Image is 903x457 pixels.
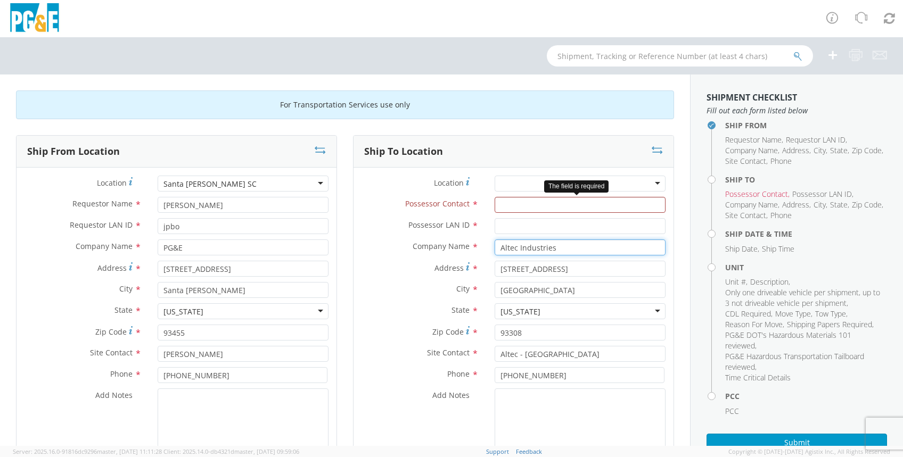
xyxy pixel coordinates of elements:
[770,210,792,220] span: Phone
[725,287,884,309] li: ,
[725,121,887,129] h4: Ship From
[725,156,766,166] span: Site Contact
[163,447,299,455] span: Client: 2025.14.0-db4321d
[72,198,133,209] span: Requestor Name
[814,200,827,210] li: ,
[544,180,609,193] div: The field is required
[427,347,470,358] span: Site Contact
[725,244,758,254] span: Ship Date
[787,319,874,330] li: ,
[852,200,882,210] span: Zip Code
[750,277,790,287] li: ,
[707,92,797,103] strong: Shipment Checklist
[16,90,674,119] div: For Transportation Services use only
[786,135,847,145] li: ,
[775,309,811,319] span: Move Type
[70,220,133,230] span: Requestor LAN ID
[447,369,470,379] span: Phone
[782,145,809,155] span: Address
[725,372,791,383] span: Time Critical Details
[725,351,884,372] li: ,
[782,145,811,156] li: ,
[432,327,464,337] span: Zip Code
[725,319,784,330] li: ,
[792,189,852,199] span: Possessor LAN ID
[725,309,773,319] li: ,
[725,287,880,308] span: Only one driveable vehicle per shipment, up to 3 not driveable vehicle per shipment
[725,189,788,199] span: Possessor Contact
[95,327,127,337] span: Zip Code
[725,244,759,254] li: ,
[547,45,813,67] input: Shipment, Tracking or Reference Number (at least 4 chars)
[364,146,443,157] h3: Ship To Location
[725,319,783,329] span: Reason For Move
[782,200,811,210] li: ,
[725,277,748,287] li: ,
[119,284,133,294] span: City
[852,145,882,155] span: Zip Code
[814,200,826,210] span: City
[815,309,846,319] span: Tow Type
[750,277,789,287] span: Description
[725,309,771,319] span: CDL Required
[725,230,887,238] h4: Ship Date & Time
[13,447,162,455] span: Server: 2025.16.0-91816dc9296
[451,305,470,315] span: State
[852,145,883,156] li: ,
[97,447,162,455] span: master, [DATE] 11:11:28
[725,189,790,200] li: ,
[405,198,470,209] span: Possessor Contact
[90,347,133,358] span: Site Contact
[432,390,470,400] span: Add Notes
[456,284,470,294] span: City
[76,241,133,251] span: Company Name
[434,263,464,273] span: Address
[782,200,809,210] span: Address
[500,306,540,317] div: [US_STATE]
[814,145,827,156] li: ,
[725,176,887,184] h4: Ship To
[725,135,783,145] li: ,
[516,447,542,455] a: Feedback
[725,263,887,271] h4: Unit
[725,277,746,287] span: Unit #
[775,309,812,319] li: ,
[725,156,768,167] li: ,
[725,406,739,416] span: PCC
[114,305,133,315] span: State
[486,447,509,455] a: Support
[725,210,766,220] span: Site Contact
[97,178,127,188] span: Location
[163,306,203,317] div: [US_STATE]
[413,241,470,251] span: Company Name
[95,390,133,400] span: Add Notes
[725,145,779,156] li: ,
[830,200,848,210] span: State
[234,447,299,455] span: master, [DATE] 09:59:06
[787,319,872,329] span: Shipping Papers Required
[725,200,779,210] li: ,
[830,145,849,156] li: ,
[770,156,792,166] span: Phone
[725,135,782,145] span: Requestor Name
[725,330,851,351] span: PG&E DOT's Hazardous Materials 101 reviewed
[830,145,848,155] span: State
[728,447,890,456] span: Copyright © [DATE]-[DATE] Agistix Inc., All Rights Reserved
[830,200,849,210] li: ,
[707,434,887,452] button: Submit
[8,3,61,35] img: pge-logo-06675f144f4cfa6a6814.png
[110,369,133,379] span: Phone
[762,244,794,254] span: Ship Time
[707,105,887,116] span: Fill out each form listed below
[814,145,826,155] span: City
[852,200,883,210] li: ,
[725,200,778,210] span: Company Name
[725,210,768,221] li: ,
[725,145,778,155] span: Company Name
[792,189,853,200] li: ,
[97,263,127,273] span: Address
[434,178,464,188] span: Location
[163,179,257,189] div: Santa [PERSON_NAME] SC
[725,392,887,400] h4: PCC
[815,309,848,319] li: ,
